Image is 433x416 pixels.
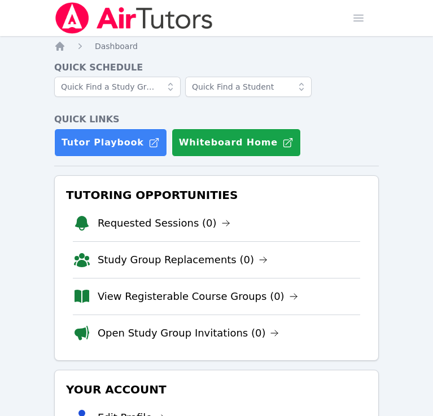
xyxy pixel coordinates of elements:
[98,289,298,304] a: View Registerable Course Groups (0)
[54,129,167,157] a: Tutor Playbook
[95,41,138,52] a: Dashboard
[98,325,279,341] a: Open Study Group Invitations (0)
[64,379,369,400] h3: Your Account
[98,252,268,268] a: Study Group Replacements (0)
[54,41,379,52] nav: Breadcrumb
[64,185,369,205] h3: Tutoring Opportunities
[54,61,379,74] h4: Quick Schedule
[172,129,301,157] button: Whiteboard Home
[54,113,379,126] h4: Quick Links
[98,215,230,231] a: Requested Sessions (0)
[95,42,138,51] span: Dashboard
[54,2,214,34] img: Air Tutors
[54,77,181,97] input: Quick Find a Study Group
[185,77,312,97] input: Quick Find a Student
